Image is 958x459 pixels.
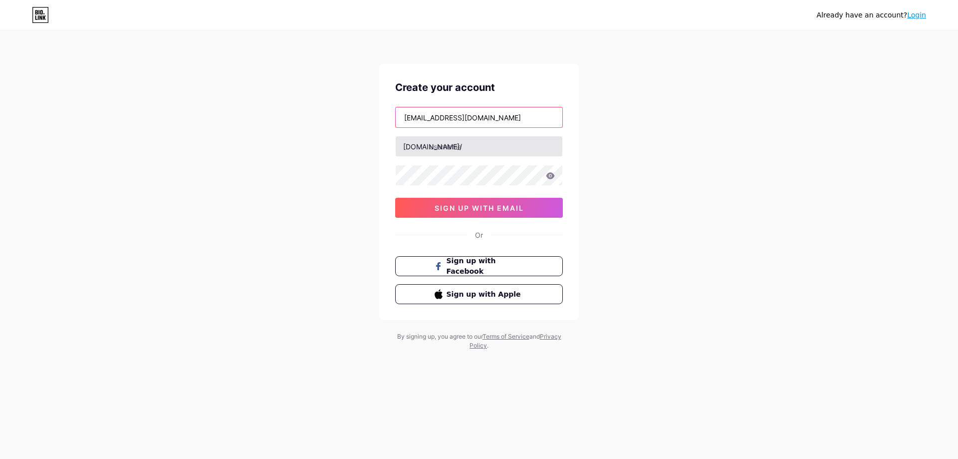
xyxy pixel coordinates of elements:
button: sign up with email [395,198,563,218]
input: username [396,136,562,156]
div: Create your account [395,80,563,95]
div: By signing up, you agree to our and . [394,332,564,350]
button: Sign up with Facebook [395,256,563,276]
div: [DOMAIN_NAME]/ [403,141,462,152]
div: Already have an account? [817,10,926,20]
input: Email [396,107,562,127]
span: Sign up with Facebook [447,256,524,277]
div: Or [475,230,483,240]
span: sign up with email [435,204,524,212]
span: Sign up with Apple [447,289,524,300]
a: Login [907,11,926,19]
a: Terms of Service [482,333,529,340]
button: Sign up with Apple [395,284,563,304]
